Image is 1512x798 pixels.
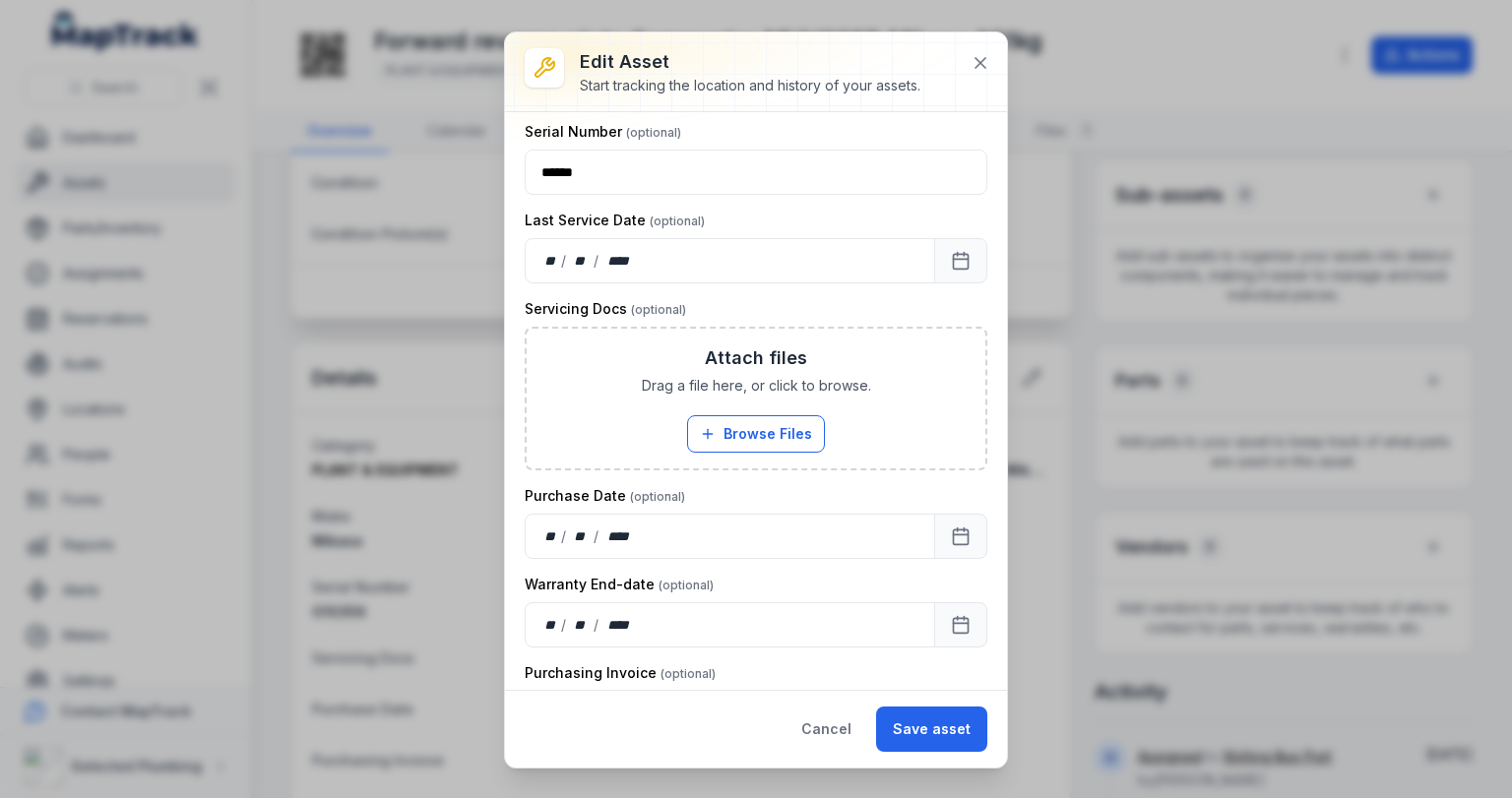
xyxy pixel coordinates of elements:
[594,526,600,546] div: /
[541,615,561,635] div: day,
[541,251,561,271] div: day,
[705,344,807,372] h3: Attach files
[934,602,987,647] button: Calendar
[600,615,637,635] div: year,
[580,48,920,76] h3: Edit asset
[568,251,595,271] div: month,
[600,526,637,546] div: year,
[561,526,568,546] div: /
[525,299,686,319] label: Servicing Docs
[541,526,561,546] div: day,
[525,486,685,506] label: Purchase Date
[642,376,871,396] span: Drag a file here, or click to browse.
[561,615,568,635] div: /
[561,251,568,271] div: /
[525,122,681,142] label: Serial Number
[525,663,716,683] label: Purchasing Invoice
[876,706,987,752] button: Save asset
[687,415,825,453] button: Browse Files
[594,251,600,271] div: /
[934,514,987,559] button: Calendar
[580,76,920,95] div: Start tracking the location and history of your assets.
[934,238,987,283] button: Calendar
[594,615,600,635] div: /
[568,526,595,546] div: month,
[785,706,868,752] button: Cancel
[600,251,637,271] div: year,
[525,211,705,230] label: Last Service Date
[525,575,714,594] label: Warranty End-date
[568,615,595,635] div: month,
